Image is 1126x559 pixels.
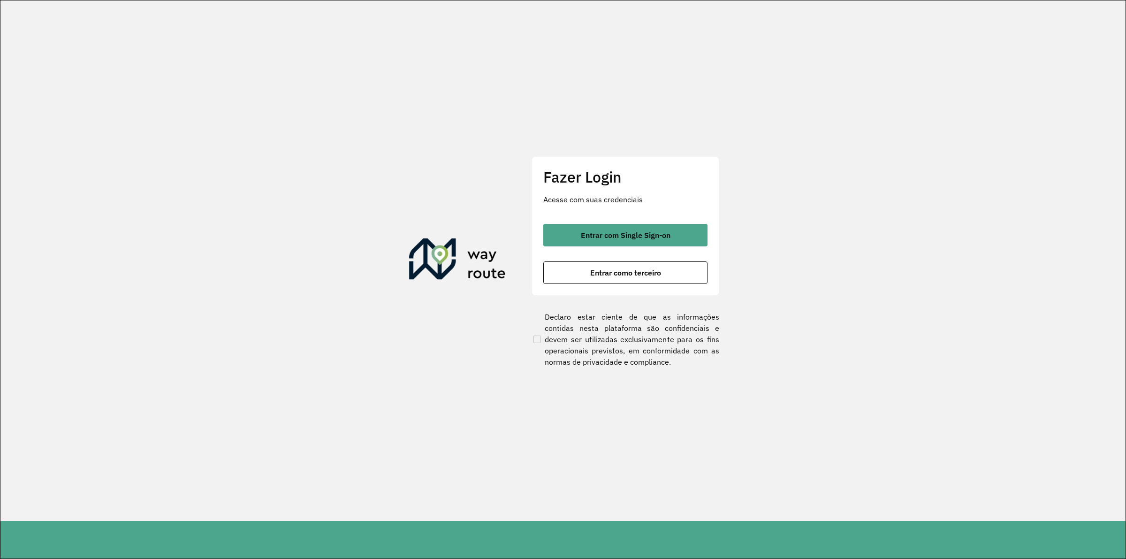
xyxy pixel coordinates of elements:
button: button [543,261,708,284]
p: Acesse com suas credenciais [543,194,708,205]
span: Entrar como terceiro [590,269,661,276]
img: Roteirizador AmbevTech [409,238,506,283]
button: button [543,224,708,246]
span: Entrar com Single Sign-on [581,231,670,239]
h2: Fazer Login [543,168,708,186]
label: Declaro estar ciente de que as informações contidas nesta plataforma são confidenciais e devem se... [532,311,719,368]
